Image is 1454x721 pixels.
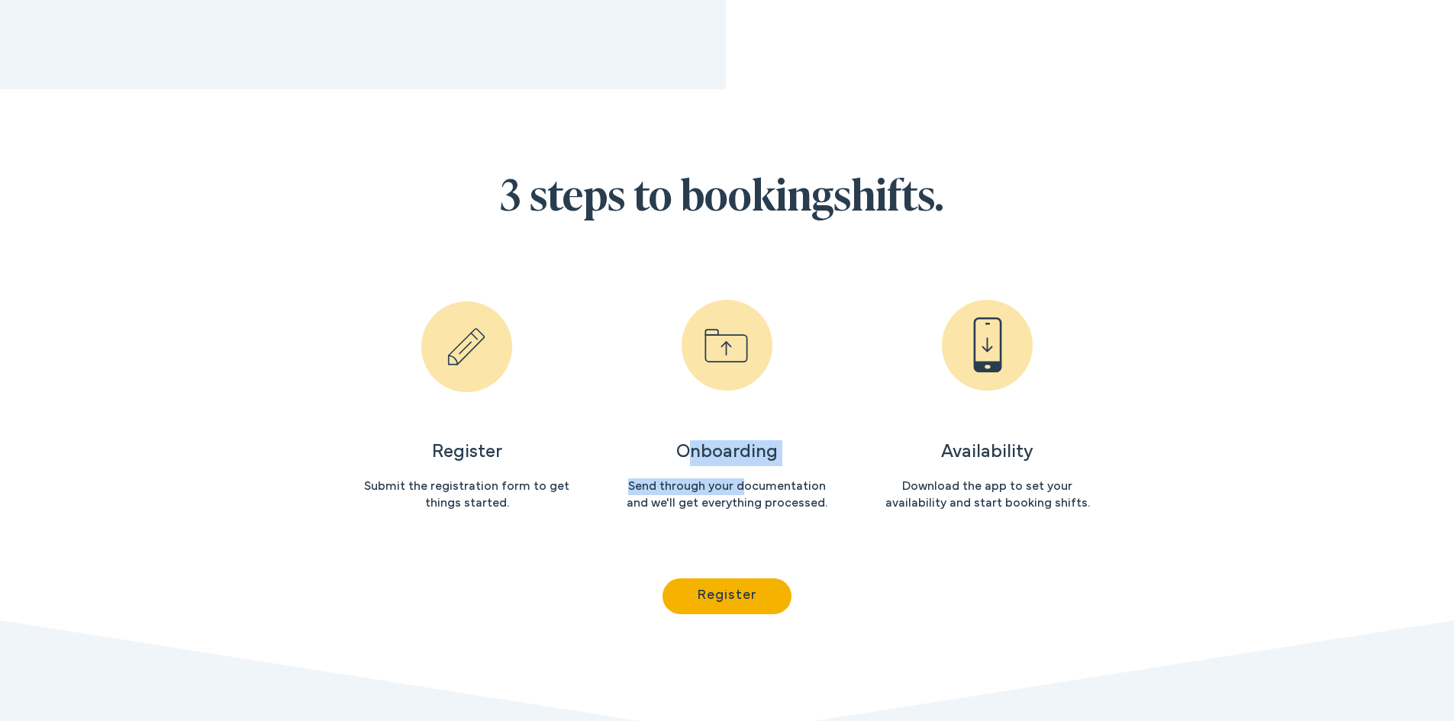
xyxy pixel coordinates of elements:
svg: Availability [982,338,992,352]
span: Download the app to set your availability and start booking shifts. [885,481,1090,509]
span: 3 steps to booking [500,178,833,220]
span: Availability [941,444,1033,461]
span: Register [697,590,756,603]
svg: Registration [421,301,513,393]
span: Onboarding [676,444,778,461]
span: Submit the registration form to get things started. [364,481,569,509]
button: Register [663,578,791,614]
svg: Onboarding [681,299,773,391]
svg: Availability [941,299,1033,391]
span: Send through your documentation and we'll get everything processed. [627,481,827,509]
span: Register [432,444,502,461]
svg: Availability [973,317,1002,372]
span: shifts. [833,178,943,220]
